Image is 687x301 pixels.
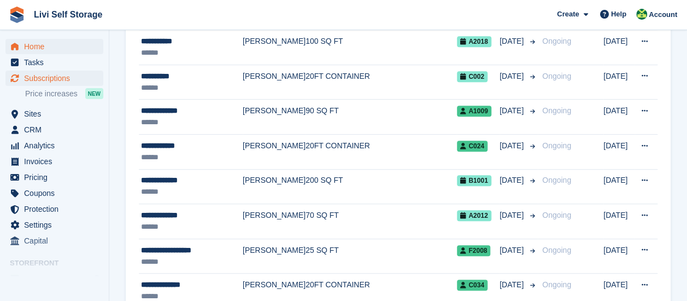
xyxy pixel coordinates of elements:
a: menu [5,170,103,185]
a: menu [5,55,103,70]
span: Coupons [24,186,90,201]
a: menu [5,39,103,54]
span: Capital [24,233,90,248]
td: 100 SQ FT [306,30,457,65]
td: 200 SQ FT [306,169,457,204]
span: CRM [24,122,90,137]
span: Sites [24,106,90,121]
span: Storefront [10,258,109,269]
span: Online Store [24,271,90,287]
span: Settings [24,217,90,233]
td: 20FT CONTAINER [306,65,457,100]
span: Ongoing [542,37,571,45]
img: stora-icon-8386f47178a22dfd0bd8f6a31ec36ba5ce8667c1dd55bd0f319d3a0aa187defe.svg [9,7,25,23]
td: [DATE] [603,134,635,169]
span: [DATE] [500,175,526,186]
td: [PERSON_NAME] [243,204,306,239]
a: menu [5,201,103,217]
td: 20FT CONTAINER [306,134,457,169]
span: B1001 [457,175,491,186]
a: Price increases NEW [25,88,103,100]
span: Help [611,9,626,20]
span: Pricing [24,170,90,185]
td: [DATE] [603,169,635,204]
td: [PERSON_NAME] [243,30,306,65]
span: Account [649,9,677,20]
td: [PERSON_NAME] [243,65,306,100]
span: [DATE] [500,140,526,152]
span: F2008 [457,245,490,256]
span: [DATE] [500,245,526,256]
span: Analytics [24,138,90,153]
span: Ongoing [542,280,571,289]
span: A2018 [457,36,491,47]
a: Livi Self Storage [30,5,107,24]
span: Invoices [24,154,90,169]
a: menu [5,122,103,137]
span: Ongoing [542,141,571,150]
div: NEW [85,88,103,99]
span: Ongoing [542,176,571,184]
span: C002 [457,71,488,82]
span: [DATE] [500,105,526,117]
td: [PERSON_NAME] [243,100,306,135]
td: [DATE] [603,204,635,239]
span: C024 [457,141,488,152]
span: A2012 [457,210,491,221]
span: Ongoing [542,246,571,254]
td: [PERSON_NAME] [243,239,306,274]
a: menu [5,233,103,248]
td: [DATE] [603,65,635,100]
span: A1009 [457,106,491,117]
span: [DATE] [500,210,526,221]
span: Price increases [25,89,78,99]
a: menu [5,154,103,169]
td: 70 SQ FT [306,204,457,239]
span: Tasks [24,55,90,70]
span: [DATE] [500,279,526,291]
span: Home [24,39,90,54]
span: C034 [457,280,488,291]
td: [PERSON_NAME] [243,134,306,169]
span: Subscriptions [24,71,90,86]
td: 25 SQ FT [306,239,457,274]
td: 90 SQ FT [306,100,457,135]
span: Ongoing [542,106,571,115]
a: menu [5,71,103,86]
span: [DATE] [500,36,526,47]
span: Ongoing [542,72,571,80]
td: [DATE] [603,239,635,274]
a: menu [5,138,103,153]
img: Alex Handyside [636,9,647,20]
a: menu [5,217,103,233]
td: [PERSON_NAME] [243,169,306,204]
span: Protection [24,201,90,217]
span: [DATE] [500,71,526,82]
a: menu [5,186,103,201]
a: menu [5,106,103,121]
a: menu [5,271,103,287]
a: Preview store [90,273,103,286]
td: [DATE] [603,30,635,65]
span: Ongoing [542,211,571,219]
span: Create [557,9,579,20]
td: [DATE] [603,100,635,135]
